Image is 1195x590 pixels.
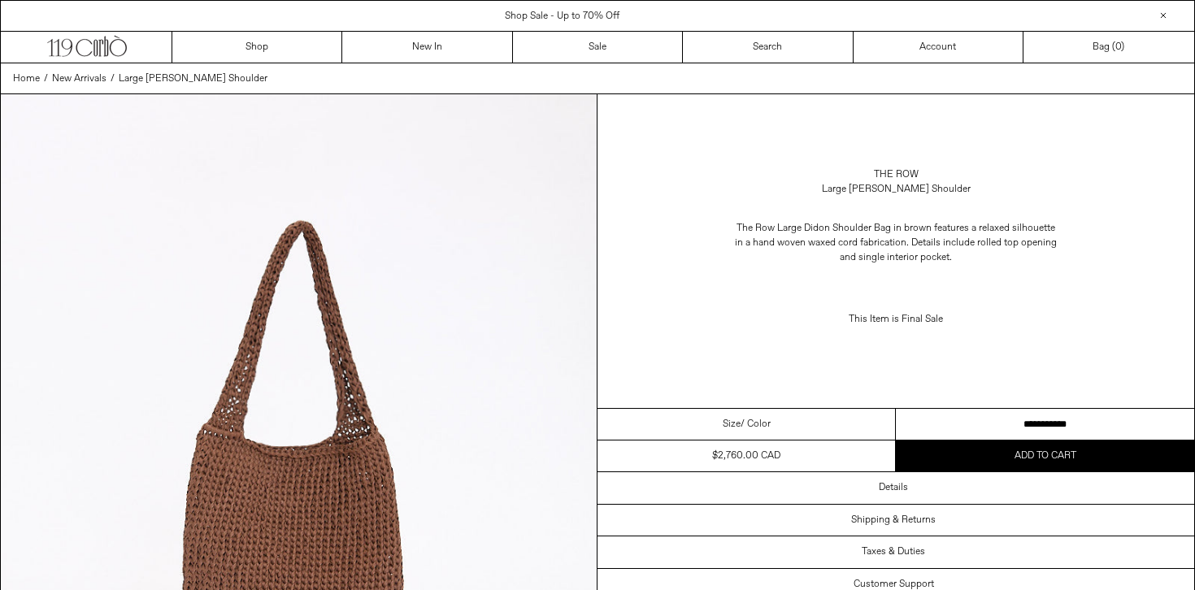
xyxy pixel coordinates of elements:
[683,32,853,63] a: Search
[822,182,971,197] div: Large [PERSON_NAME] Shoulder
[723,417,741,432] span: Size
[1023,32,1193,63] a: Bag ()
[513,32,683,63] a: Sale
[52,72,106,86] a: New Arrivals
[1015,449,1076,462] span: Add to cart
[119,72,267,85] span: Large [PERSON_NAME] Shoulder
[896,440,1194,471] button: Add to cart
[712,449,780,463] div: $2,760.00 CAD
[111,72,115,86] span: /
[505,10,619,23] a: Shop Sale - Up to 70% Off
[1115,41,1121,54] span: 0
[342,32,512,63] a: New In
[854,579,934,590] h3: Customer Support
[854,32,1023,63] a: Account
[879,482,908,493] h3: Details
[44,72,48,86] span: /
[119,72,267,86] a: Large [PERSON_NAME] Shoulder
[862,546,925,557] h3: Taxes & Duties
[172,32,342,63] a: Shop
[52,72,106,85] span: New Arrivals
[741,417,771,432] span: / Color
[13,72,40,86] a: Home
[851,514,936,526] h3: Shipping & Returns
[1115,40,1124,54] span: )
[874,167,919,182] a: The Row
[733,304,1058,335] p: This Item is Final Sale
[13,72,40,85] span: Home
[733,213,1058,273] p: The Row Large Didon Shoulder Bag in brown features a relaxed silhouette in a hand woven waxed cor...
